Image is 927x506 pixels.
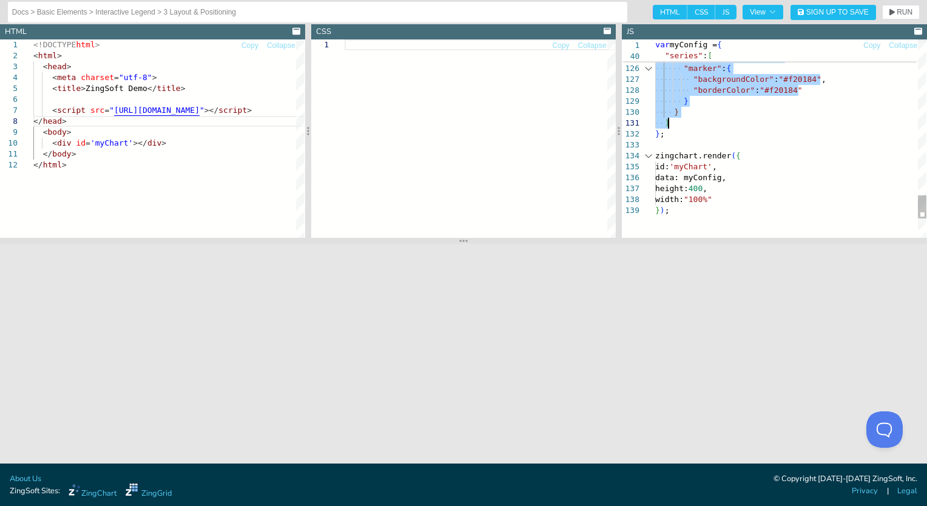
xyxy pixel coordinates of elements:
span: </ [43,149,53,158]
span: width: [655,195,684,204]
div: 137 [622,183,639,194]
span: body [47,127,66,137]
a: ZingChart [69,484,116,499]
span: id [76,138,86,147]
span: head [43,116,62,126]
span: Collapse [889,42,917,49]
span: } [655,206,660,215]
span: ></ [133,138,147,147]
span: = [104,106,109,115]
span: < [52,73,57,82]
a: About Us [10,473,41,485]
span: CSS [687,5,715,19]
span: } [684,96,689,106]
span: " [200,106,204,115]
span: > [95,40,100,49]
span: height: [655,184,689,193]
span: Collapse [267,42,295,49]
span: ) [660,206,665,215]
div: 139 [622,205,639,216]
button: Copy [241,40,259,52]
button: Copy [552,40,570,52]
div: HTML [5,26,27,38]
span: html [76,40,95,49]
span: ] [665,118,670,127]
span: > [247,106,252,115]
span: 'myChart' [90,138,133,147]
span: > [57,51,62,60]
div: 136 [622,172,639,183]
div: Click to collapse the range. [641,150,656,161]
span: " [109,106,114,115]
span: [URL][DOMAIN_NAME] [114,106,200,115]
span: [ [707,51,712,60]
span: div [147,138,161,147]
span: : [722,64,727,73]
span: } [675,107,679,116]
div: JS [627,26,634,38]
a: Privacy [852,485,878,497]
a: ZingGrid [126,484,172,499]
span: id: [655,162,669,171]
button: Collapse [266,40,296,52]
span: 'myChart' [670,162,712,171]
span: var [655,40,669,49]
div: 138 [622,194,639,205]
span: title [57,84,81,93]
span: = [114,73,119,82]
div: 130 [622,107,639,118]
span: , [821,75,826,84]
div: 127 [622,74,639,85]
div: checkbox-group [653,5,737,19]
div: CSS [316,26,331,38]
span: "borderColor" [693,86,755,95]
iframe: Toggle Customer Support [866,411,903,448]
span: JS [715,5,737,19]
button: View [743,5,783,19]
button: Collapse [578,40,607,52]
span: } [655,129,660,138]
span: Copy [863,42,880,49]
span: ; [665,206,670,215]
span: "utf-8" [119,73,152,82]
span: 1 [622,40,639,51]
span: script [218,106,247,115]
div: 135 [622,161,639,172]
span: </ [147,84,157,93]
span: > [161,138,166,147]
span: html [43,160,62,169]
span: > [152,73,157,82]
span: < [43,62,48,71]
span: | [887,485,889,497]
span: "#f20184" [760,86,803,95]
div: © Copyright [DATE]-[DATE] ZingSoft, Inc. [774,473,917,485]
span: { [736,151,741,160]
div: 1 [311,39,329,50]
span: , [703,184,708,193]
span: "marker" [684,64,722,73]
div: 128 [622,85,639,96]
span: > [67,127,72,137]
input: Untitled Demo [12,2,623,22]
span: body [52,149,71,158]
span: ( [732,151,737,160]
span: > [67,62,72,71]
span: html [38,51,57,60]
div: 133 [622,140,639,150]
div: 131 [622,118,639,129]
span: Sign Up to Save [806,8,869,16]
span: "100%" [684,195,712,204]
span: ZingSoft Demo [86,84,147,93]
span: : [703,51,708,60]
span: head [47,62,66,71]
span: > [81,84,86,93]
div: 129 [622,96,639,107]
span: ></ [204,106,218,115]
span: "#f20184" [779,75,821,84]
div: 126 [622,63,639,74]
span: < [43,127,48,137]
span: 40 [622,51,639,62]
span: < [33,51,38,60]
span: Copy [241,42,258,49]
span: : [755,86,760,95]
